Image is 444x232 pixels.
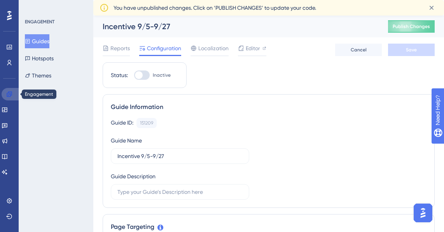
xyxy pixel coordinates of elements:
span: Cancel [351,47,367,53]
span: Localization [198,44,229,53]
div: Status: [111,70,128,80]
button: Cancel [335,44,382,56]
button: Guides [25,34,49,48]
div: Guide ID: [111,118,133,128]
button: Hotspots [25,51,54,65]
button: Save [388,44,435,56]
span: Need Help? [18,2,49,11]
div: 151209 [140,120,153,126]
input: Type your Guide’s Name here [117,152,243,160]
div: ENGAGEMENT [25,19,54,25]
span: Save [406,47,417,53]
button: Themes [25,69,51,83]
div: Incentive 9/5-9/27 [103,21,369,32]
iframe: UserGuiding AI Assistant Launcher [411,201,435,225]
div: Guide Name [111,136,142,145]
button: Publish Changes [388,20,435,33]
span: Configuration [147,44,181,53]
span: Inactive [153,72,171,78]
input: Type your Guide’s Description here [117,188,243,196]
span: Publish Changes [393,23,430,30]
div: Page Targeting [111,222,427,232]
span: Reports [110,44,130,53]
div: Guide Information [111,102,427,112]
span: You have unpublished changes. Click on ‘PUBLISH CHANGES’ to update your code. [114,3,316,12]
span: Editor [246,44,260,53]
div: Guide Description [111,172,156,181]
